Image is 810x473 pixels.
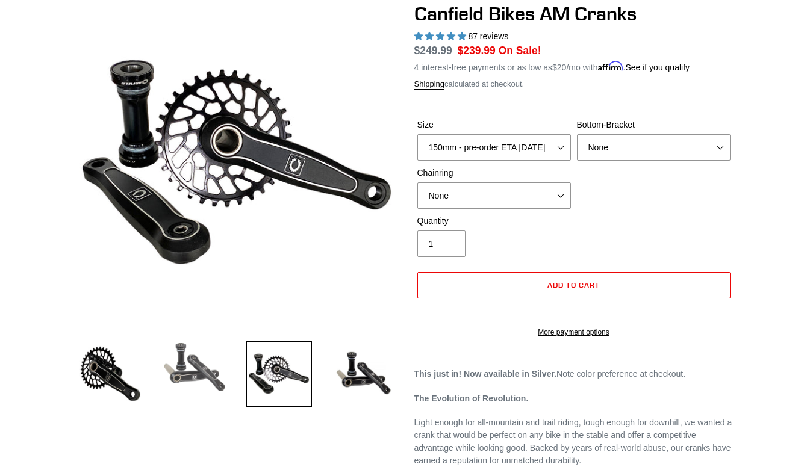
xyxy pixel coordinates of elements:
s: $249.99 [414,45,452,57]
a: More payment options [417,327,731,338]
a: Shipping [414,79,445,90]
span: $20 [552,63,566,72]
p: 4 interest-free payments or as low as /mo with . [414,58,690,74]
span: On Sale! [499,43,541,58]
img: Load image into Gallery viewer, Canfield Cranks [161,341,228,394]
div: calculated at checkout. [414,78,734,90]
span: 4.97 stars [414,31,469,41]
strong: The Evolution of Revolution. [414,394,529,403]
img: Load image into Gallery viewer, Canfield Bikes AM Cranks [77,341,143,407]
a: See if you qualify - Learn more about Affirm Financing (opens in modal) [625,63,690,72]
label: Chainring [417,167,571,179]
span: $239.99 [458,45,496,57]
label: Bottom-Bracket [577,119,731,131]
strong: This just in! Now available in Silver. [414,369,557,379]
span: Add to cart [547,280,600,289]
span: 87 reviews [468,31,508,41]
label: Quantity [417,215,571,227]
span: Affirm [598,61,623,71]
p: Note color preference at checkout. [414,368,734,380]
h1: Canfield Bikes AM Cranks [414,2,734,25]
button: Add to cart [417,272,731,298]
label: Size [417,119,571,131]
img: Load image into Gallery viewer, CANFIELD-AM_DH-CRANKS [330,341,396,407]
p: Light enough for all-mountain and trail riding, tough enough for downhill, we wanted a crank that... [414,416,734,467]
img: Load image into Gallery viewer, Canfield Bikes AM Cranks [246,341,312,407]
